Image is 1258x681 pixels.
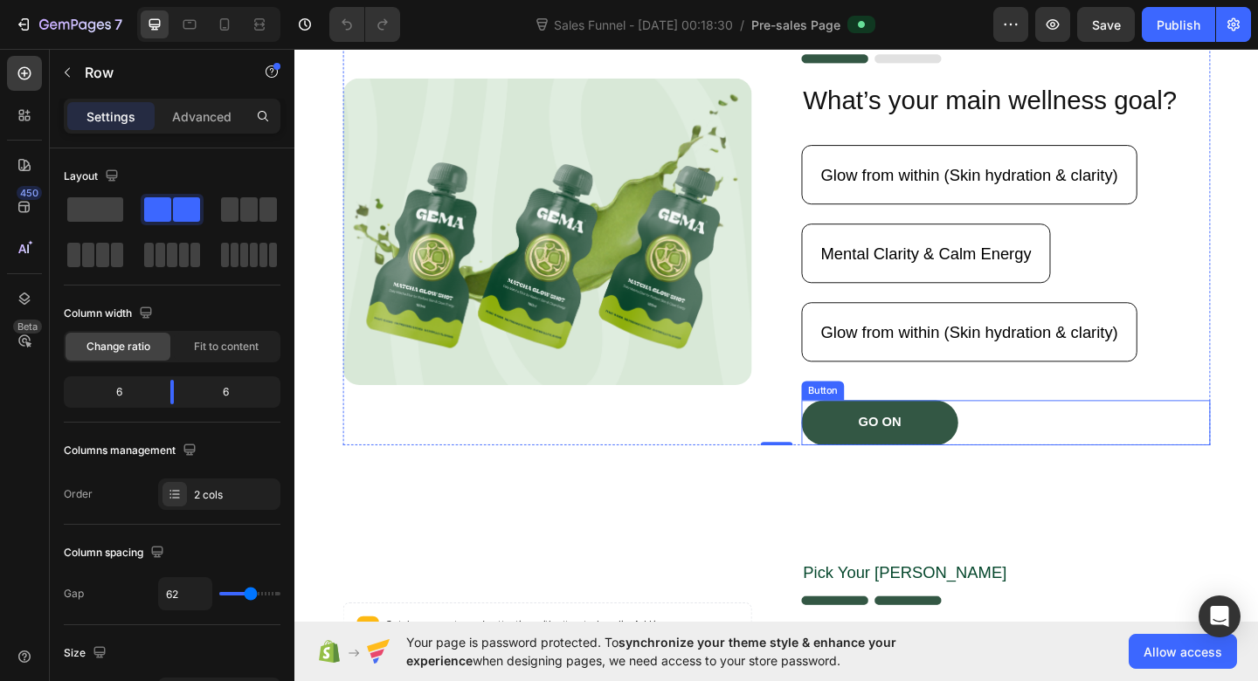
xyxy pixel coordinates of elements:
[551,598,703,608] img: gempages_585882437628723907-528e5cbe-a865-4830-ba45-e2d3a4a7c197.png
[67,380,156,404] div: 6
[1199,595,1241,637] div: Open Intercom Messenger
[555,367,594,382] div: Button
[64,642,110,665] div: Size
[740,16,744,34] span: /
[551,385,722,434] button: <p>GO ON</p>
[64,541,168,565] div: Column spacing
[551,39,996,79] h2: What’s your main wellness goal?
[114,14,122,35] p: 7
[1142,7,1215,42] button: Publish
[369,622,421,635] span: Add image
[64,439,200,463] div: Columns management
[17,186,42,200] div: 450
[551,279,916,343] button: <p>Glow from within (Skin hydration &amp; clarity)</p>
[406,635,896,668] span: synchronize your theme style & enhance your experience
[85,62,233,83] p: Row
[1129,634,1237,669] button: Allow access
[551,193,822,258] button: <p>Mental Clarity &amp; Calm Energy</p>
[99,620,482,655] p: Catch your customer's attention with attracted media.
[64,586,84,602] div: Gap
[64,486,93,502] div: Order
[613,400,660,418] p: GO ON
[7,7,130,42] button: 7
[572,214,801,237] p: Mental Clarity & Calm Energy
[64,165,122,189] div: Layout
[172,107,232,126] p: Advanced
[188,380,277,404] div: 6
[572,128,895,151] p: Glow from within (Skin hydration & clarity)
[86,107,135,126] p: Settings
[751,16,840,34] span: Pre-sales Page
[553,561,994,584] p: Pick Your [PERSON_NAME]
[159,578,211,609] input: Auto
[329,7,400,42] div: Undo/Redo
[572,299,895,322] p: Glow from within (Skin hydration & clarity)
[550,16,736,34] span: Sales Funnel - [DATE] 00:18:30
[551,107,916,172] button: <p>Glow from within (Skin hydration &amp; clarity)</p>
[64,302,156,326] div: Column width
[406,633,964,670] span: Your page is password protected. To when designing pages, we need access to your store password.
[194,487,276,503] div: 2 cols
[194,339,259,354] span: Fit to content
[1157,16,1200,34] div: Publish
[13,320,42,334] div: Beta
[1077,7,1135,42] button: Save
[294,46,1258,623] iframe: Design area
[1092,17,1121,32] span: Save
[1144,643,1222,661] span: Allow access
[86,339,150,354] span: Change ratio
